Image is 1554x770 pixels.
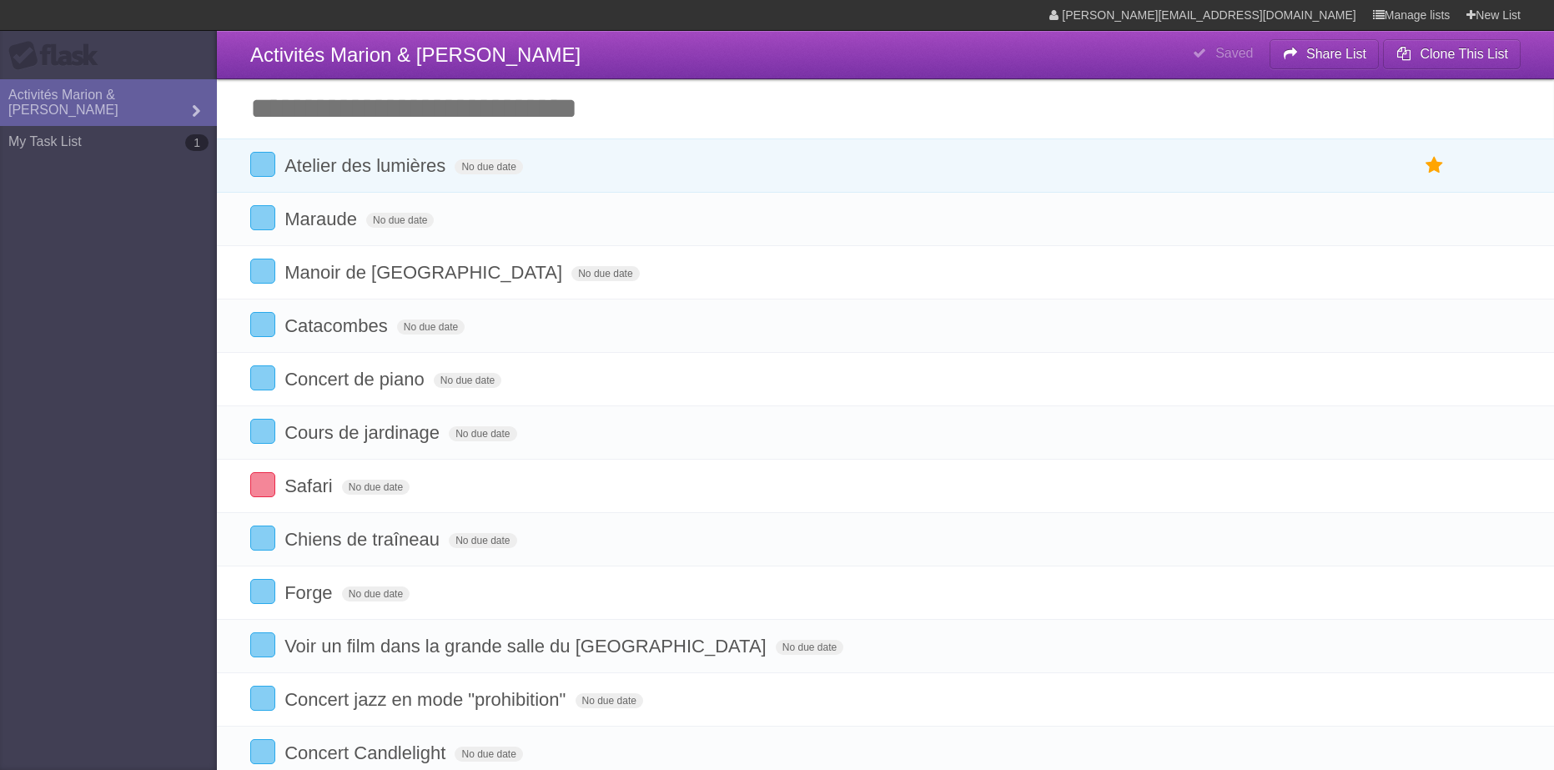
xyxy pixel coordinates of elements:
[284,742,450,763] span: Concert Candlelight
[284,476,336,496] span: Safari
[284,315,392,336] span: Catacombes
[366,213,434,228] span: No due date
[576,693,643,708] span: No due date
[434,373,501,388] span: No due date
[284,155,450,176] span: Atelier des lumières
[284,529,444,550] span: Chiens de traîneau
[284,582,336,603] span: Forge
[250,43,581,66] span: Activités Marion & [PERSON_NAME]
[1306,47,1366,61] b: Share List
[250,526,275,551] label: Done
[250,579,275,604] label: Done
[250,739,275,764] label: Done
[1215,46,1253,60] b: Saved
[250,365,275,390] label: Done
[250,259,275,284] label: Done
[8,41,108,71] div: Flask
[1420,47,1508,61] b: Clone This List
[776,640,843,655] span: No due date
[455,747,522,762] span: No due date
[342,480,410,495] span: No due date
[284,369,429,390] span: Concert de piano
[284,209,361,229] span: Maraude
[185,134,209,151] b: 1
[1270,39,1380,69] button: Share List
[449,426,516,441] span: No due date
[250,632,275,657] label: Done
[455,159,522,174] span: No due date
[284,422,444,443] span: Cours de jardinage
[284,689,570,710] span: Concert jazz en mode "prohibition"
[250,152,275,177] label: Done
[449,533,516,548] span: No due date
[284,636,771,657] span: Voir un film dans la grande salle du [GEOGRAPHIC_DATA]
[1419,152,1451,179] label: Star task
[250,312,275,337] label: Done
[571,266,639,281] span: No due date
[250,472,275,497] label: Done
[250,686,275,711] label: Done
[342,586,410,601] span: No due date
[250,205,275,230] label: Done
[1383,39,1521,69] button: Clone This List
[397,320,465,335] span: No due date
[250,419,275,444] label: Done
[284,262,566,283] span: Manoir de [GEOGRAPHIC_DATA]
